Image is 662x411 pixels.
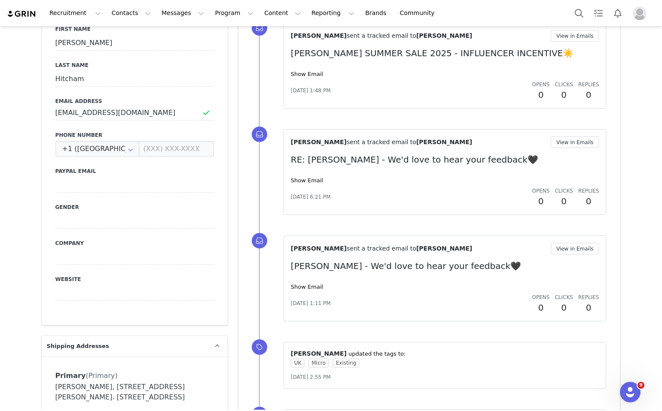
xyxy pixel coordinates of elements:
[306,3,360,23] button: Reporting
[291,358,305,368] span: UK
[532,195,550,208] h2: 0
[55,105,214,121] input: Email Address
[633,6,647,20] img: placeholder-profile.jpg
[291,87,331,94] span: [DATE] 1:48 PM
[55,239,214,247] label: Company
[578,294,599,300] span: Replies
[7,10,37,18] img: grin logo
[291,193,331,201] span: [DATE] 6:21 PM
[532,301,550,314] h2: 0
[578,301,599,314] h2: 0
[55,167,214,175] label: Paypal Email
[55,61,214,69] label: Last Name
[55,382,214,402] div: [PERSON_NAME], [STREET_ADDRESS][PERSON_NAME]. [STREET_ADDRESS]
[291,32,347,39] span: [PERSON_NAME]
[291,350,347,357] span: [PERSON_NAME]
[416,32,472,39] span: [PERSON_NAME]
[589,3,608,23] a: Tasks
[7,7,353,16] body: Rich Text Area. Press ALT-0 for help.
[55,97,214,105] label: Email Address
[416,245,472,252] span: [PERSON_NAME]
[532,294,550,300] span: Opens
[578,188,599,194] span: Replies
[555,82,573,88] span: Clicks
[55,25,214,33] label: First Name
[55,203,214,211] label: Gender
[638,382,644,389] span: 9
[551,136,599,148] button: View in Emails
[555,195,573,208] h2: 0
[532,88,550,101] h2: 0
[55,141,140,157] input: Country
[551,243,599,254] button: View in Emails
[570,3,589,23] button: Search
[628,6,655,20] button: Profile
[291,71,323,77] a: Show Email
[47,342,109,351] span: Shipping Addresses
[532,188,550,194] span: Opens
[620,382,641,402] iframe: Intercom live chat
[291,299,331,307] span: [DATE] 1:11 PM
[532,82,550,88] span: Opens
[555,88,573,101] h2: 0
[551,30,599,42] button: View in Emails
[416,139,472,145] span: [PERSON_NAME]
[55,275,214,283] label: Website
[608,3,627,23] button: Notifications
[210,3,259,23] button: Program
[578,88,599,101] h2: 0
[291,284,323,290] a: Show Email
[291,47,599,60] p: [PERSON_NAME] SUMMER SALE 2025 - INFLUENCER INCENTIVE☀️
[333,358,360,368] span: Existing
[291,245,347,252] span: [PERSON_NAME]
[555,188,573,194] span: Clicks
[555,294,573,300] span: Clicks
[259,3,306,23] button: Content
[578,195,599,208] h2: 0
[55,141,140,157] div: United States
[347,32,416,39] span: sent a tracked email to
[347,245,416,252] span: sent a tracked email to
[347,139,416,145] span: sent a tracked email to
[44,3,106,23] button: Recruitment
[107,3,156,23] button: Contacts
[578,82,599,88] span: Replies
[395,3,444,23] a: Community
[55,131,214,139] label: Phone Number
[360,3,394,23] a: Brands
[555,301,573,314] h2: 0
[308,358,329,368] span: Micro
[156,3,209,23] button: Messages
[291,177,323,184] a: Show Email
[291,349,599,358] p: ⁨ ⁩ updated the tags to:
[85,372,117,380] span: (Primary)
[291,374,331,380] span: [DATE] 2:55 PM
[291,153,599,166] p: RE: [PERSON_NAME] - We'd love to hear your feedback🖤
[291,260,599,272] p: [PERSON_NAME] - We'd love to hear your feedback🖤
[139,141,214,157] input: (XXX) XXX-XXXX
[291,139,347,145] span: [PERSON_NAME]
[55,372,86,380] span: Primary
